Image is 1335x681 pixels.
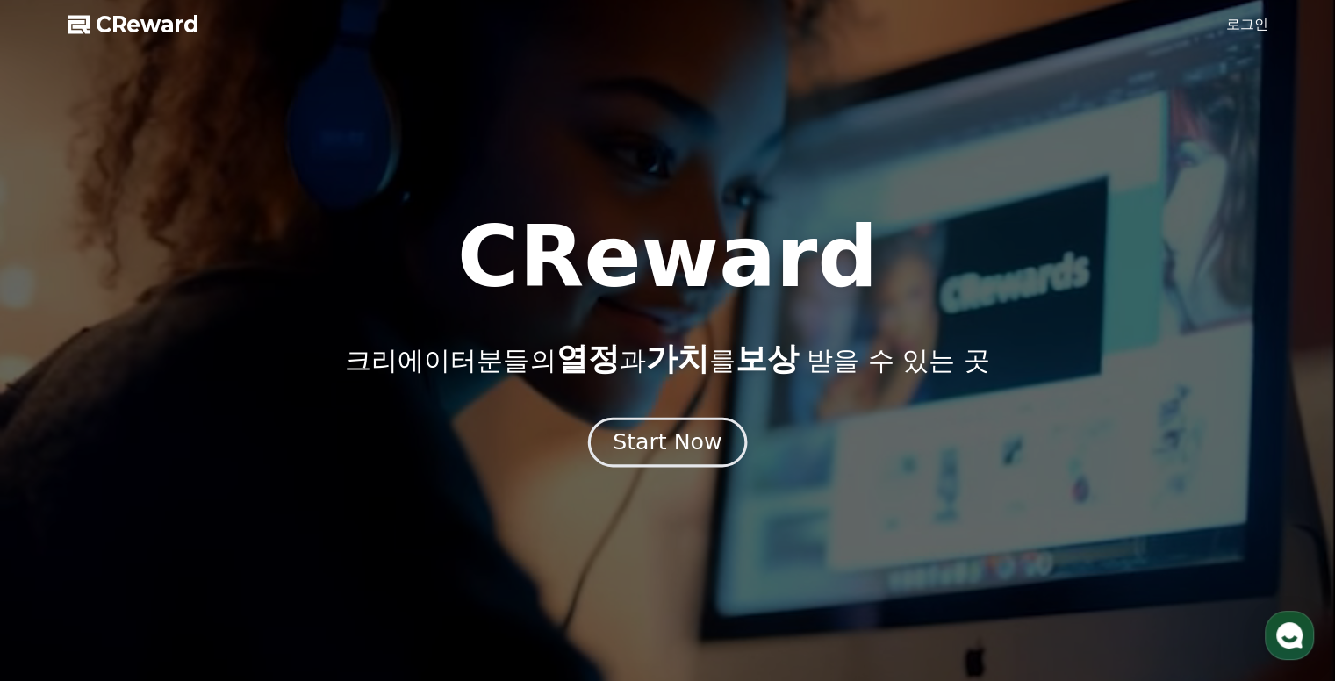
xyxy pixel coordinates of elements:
button: Start Now [588,418,747,468]
span: 가치 [645,340,708,376]
div: Start Now [613,427,721,457]
a: CReward [68,11,199,39]
a: 대화 [116,535,226,579]
span: 홈 [55,562,66,576]
a: 로그인 [1226,14,1268,35]
a: Start Now [592,436,743,453]
a: 홈 [5,535,116,579]
a: 설정 [226,535,337,579]
span: 보상 [735,340,798,376]
span: CReward [96,11,199,39]
p: 크리에이터분들의 과 를 받을 수 있는 곳 [345,341,989,376]
span: 대화 [161,563,182,577]
span: 설정 [271,562,292,576]
h1: CReward [457,215,878,299]
span: 열정 [556,340,619,376]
